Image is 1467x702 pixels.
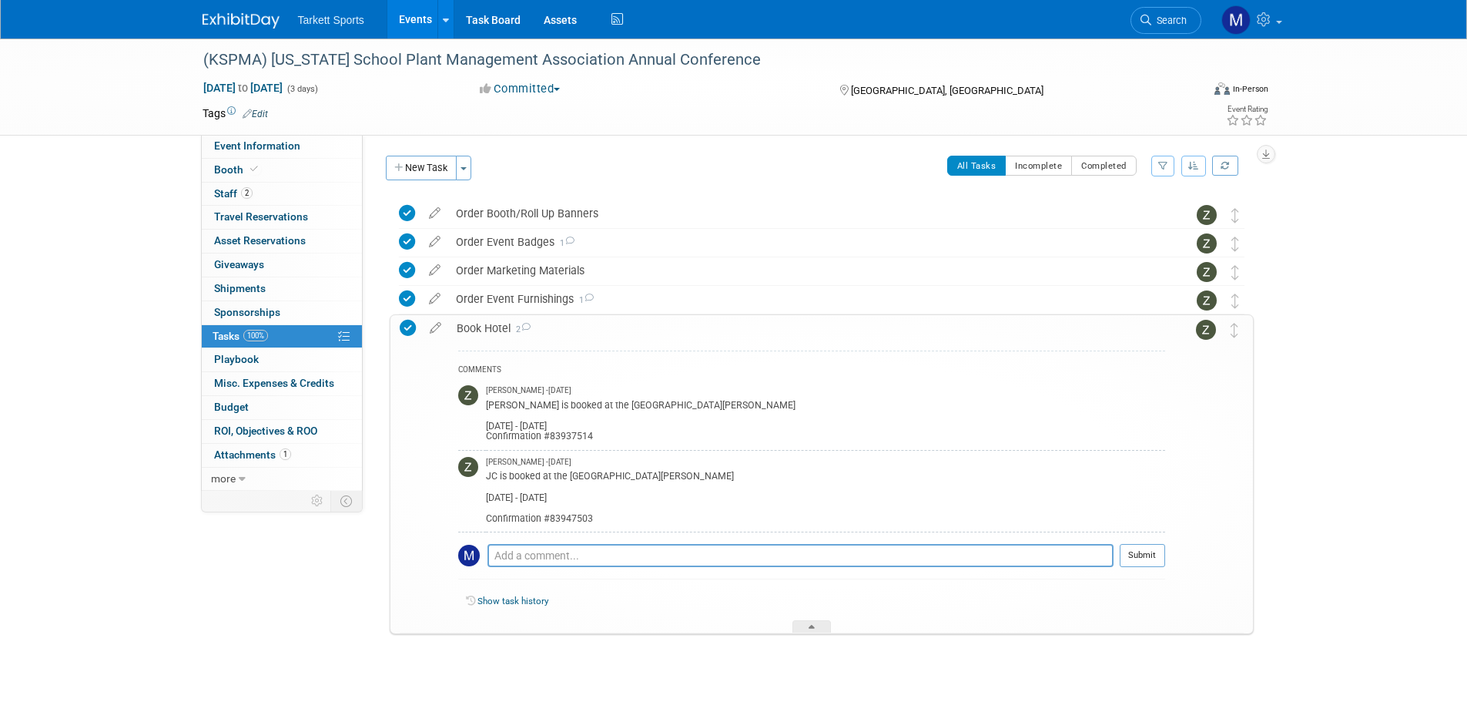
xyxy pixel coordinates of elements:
a: edit [422,321,449,335]
a: Playbook [202,348,362,371]
a: Shipments [202,277,362,301]
img: Zak Sigler [1197,262,1217,282]
span: Booth [214,163,261,176]
button: Committed [474,81,566,97]
a: edit [421,235,448,249]
span: Tasks [213,330,268,342]
span: Travel Reservations [214,210,308,223]
a: Refresh [1212,156,1238,176]
span: 100% [243,330,268,341]
td: Personalize Event Tab Strip [304,491,331,511]
span: Event Information [214,139,300,152]
img: Zak Sigler [1197,205,1217,225]
i: Move task [1231,237,1239,251]
div: Event Rating [1226,106,1268,113]
i: Move task [1231,265,1239,280]
span: Staff [214,187,253,200]
span: 2 [511,324,531,334]
a: Edit [243,109,268,119]
span: Giveaways [214,258,264,270]
span: Search [1151,15,1187,26]
a: Search [1130,7,1201,34]
img: Format-Inperson.png [1214,82,1230,95]
i: Move task [1231,208,1239,223]
div: COMMENTS [458,363,1165,379]
img: Mathieu Martel [458,545,480,566]
span: [PERSON_NAME] - [DATE] [486,457,571,468]
span: Budget [214,401,249,413]
a: Sponsorships [202,301,362,324]
span: to [236,82,250,94]
i: Booth reservation complete [250,165,258,173]
div: Order Event Badges [448,229,1166,255]
span: ROI, Objectives & ROO [214,425,317,437]
a: Attachments1 [202,444,362,467]
img: Mathieu Martel [1221,5,1251,35]
a: Staff2 [202,183,362,206]
a: ROI, Objectives & ROO [202,420,362,443]
span: Shipments [214,282,266,294]
button: Incomplete [1005,156,1072,176]
a: Misc. Expenses & Credits [202,372,362,395]
img: Zak Sigler [1197,291,1217,311]
span: 2 [241,187,253,199]
span: Tarkett Sports [298,14,364,26]
button: Completed [1071,156,1137,176]
img: Zak Sigler [458,457,478,477]
span: Asset Reservations [214,234,306,247]
span: more [211,472,236,485]
i: Move task [1231,294,1239,308]
a: Budget [202,396,362,419]
div: Order Booth/Roll Up Banners [448,200,1166,227]
div: In-Person [1232,83,1268,95]
span: [GEOGRAPHIC_DATA], [GEOGRAPHIC_DATA] [851,85,1043,96]
div: Order Marketing Materials [448,257,1166,284]
div: (KSPMA) [US_STATE] School Plant Management Association Annual Conference [198,46,1178,74]
a: Event Information [202,135,362,158]
img: Zak Sigler [458,385,478,405]
td: Tags [203,106,268,121]
span: 1 [574,295,594,305]
a: Giveaways [202,254,362,277]
span: [DATE] [DATE] [203,81,283,95]
a: edit [421,207,448,220]
div: Event Format [1110,80,1269,103]
div: JC is booked at the [GEOGRAPHIC_DATA][PERSON_NAME] [DATE] - [DATE] Confirmation #83947503 [486,468,1165,524]
a: Booth [202,159,362,182]
img: Zak Sigler [1197,233,1217,254]
a: Asset Reservations [202,230,362,253]
span: [PERSON_NAME] - [DATE] [486,385,571,396]
a: edit [421,264,448,277]
button: All Tasks [947,156,1006,176]
a: edit [421,292,448,306]
div: Book Hotel [449,315,1165,341]
span: Playbook [214,353,259,365]
button: New Task [386,156,457,180]
i: Move task [1231,323,1238,338]
a: Travel Reservations [202,206,362,229]
span: Misc. Expenses & Credits [214,377,334,389]
span: (3 days) [286,84,318,94]
img: Zak Sigler [1196,320,1216,340]
a: more [202,468,362,491]
span: Attachments [214,448,291,461]
button: Submit [1120,544,1165,567]
span: 1 [554,238,574,248]
div: [PERSON_NAME] is booked at the [GEOGRAPHIC_DATA][PERSON_NAME] [DATE] - [DATE] Confirmation #83937514 [486,397,1165,443]
span: Sponsorships [214,306,280,318]
div: Order Event Furnishings [448,286,1166,312]
a: Tasks100% [202,325,362,348]
td: Toggle Event Tabs [330,491,362,511]
span: 1 [280,448,291,460]
img: ExhibitDay [203,13,280,29]
a: Show task history [477,596,548,606]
